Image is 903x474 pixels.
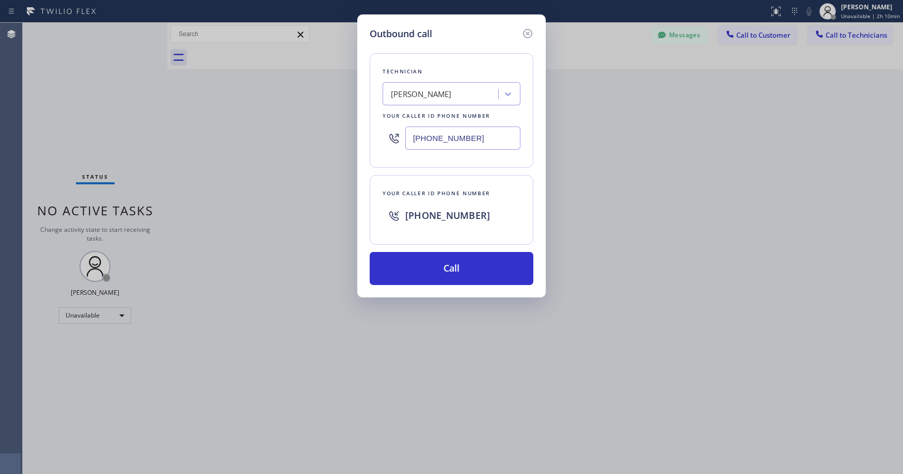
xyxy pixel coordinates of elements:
[405,127,520,150] input: (123) 456-7890
[383,188,520,199] div: Your caller id phone number
[383,110,520,121] div: Your caller id phone number
[405,209,490,222] span: [PHONE_NUMBER]
[370,27,432,41] h5: Outbound call
[391,88,452,100] div: [PERSON_NAME]
[383,66,520,77] div: Technician
[370,252,533,285] button: Call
